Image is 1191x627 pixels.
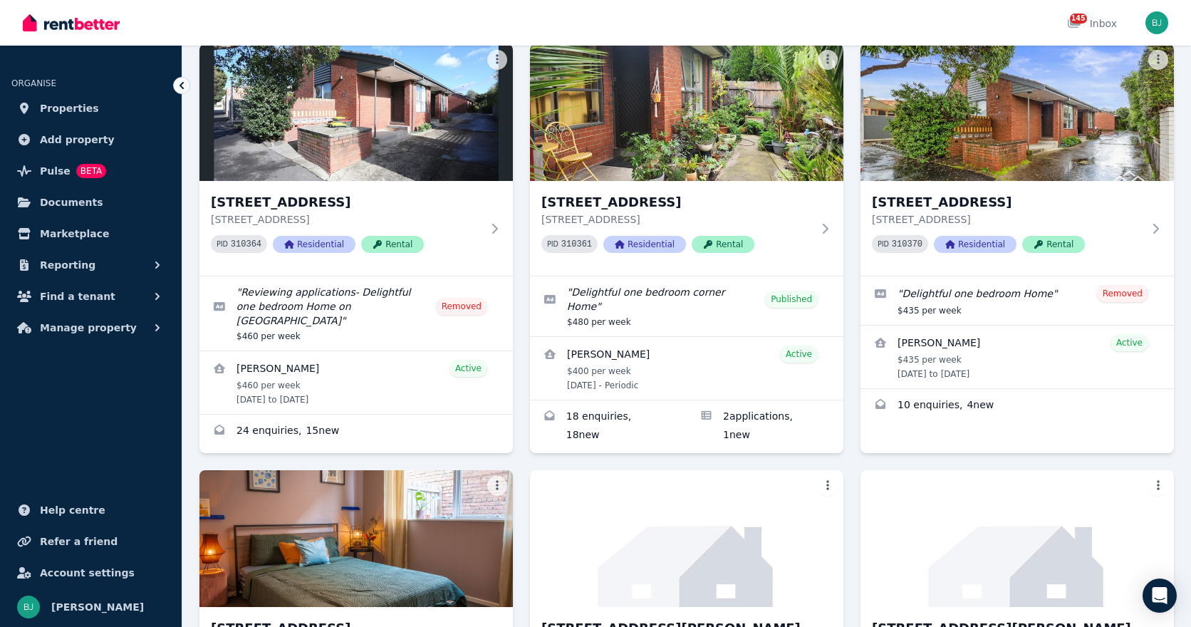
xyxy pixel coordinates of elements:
[487,50,507,70] button: More options
[199,351,513,414] a: View details for Tamika Anderson
[40,502,105,519] span: Help centre
[40,533,118,550] span: Refer a friend
[23,12,120,33] img: RentBetter
[1067,16,1117,31] div: Inbox
[199,470,513,607] img: 1/282 Langridge Street, Abbotsford
[231,239,261,249] code: 310364
[692,236,754,253] span: Rental
[1145,11,1168,34] img: Bom Jin
[818,50,838,70] button: More options
[11,313,170,342] button: Manage property
[211,212,482,227] p: [STREET_ADDRESS]
[199,44,513,181] img: unit 5/1 Larnoo Avenue, Brunswick West
[11,219,170,248] a: Marketplace
[860,326,1174,388] a: View details for Pranav Roy
[40,319,137,336] span: Manage property
[11,125,170,154] a: Add property
[860,44,1174,181] img: unit 2/1 Larnoo Avenue, Brunswick West
[11,496,170,524] a: Help centre
[217,240,228,248] small: PID
[1143,579,1177,613] div: Open Intercom Messenger
[1148,476,1168,496] button: More options
[892,239,922,249] code: 310370
[11,559,170,587] a: Account settings
[530,276,843,336] a: Edit listing: Delightful one bedroom corner Home
[561,239,592,249] code: 310361
[1070,14,1087,24] span: 145
[11,94,170,123] a: Properties
[687,400,843,453] a: Applications for unit 6/1 Larnoo Avenue, Brunswick West
[11,188,170,217] a: Documents
[40,564,135,581] span: Account settings
[11,78,56,88] span: ORGANISE
[530,400,687,453] a: Enquiries for unit 6/1 Larnoo Avenue, Brunswick West
[1148,50,1168,70] button: More options
[199,415,513,449] a: Enquiries for unit 5/1 Larnoo Avenue, Brunswick West
[40,225,109,242] span: Marketplace
[860,276,1174,325] a: Edit listing: Delightful one bedroom Home
[530,470,843,607] img: 2/1 Fleming St, Brunswick West
[603,236,686,253] span: Residential
[872,192,1143,212] h3: [STREET_ADDRESS]
[860,470,1174,607] img: 3/1 Fleming St, Brunswick West
[818,476,838,496] button: More options
[51,598,144,616] span: [PERSON_NAME]
[530,337,843,400] a: View details for Keren Smith
[11,251,170,279] button: Reporting
[530,44,843,181] img: unit 6/1 Larnoo Avenue, Brunswick West
[541,192,812,212] h3: [STREET_ADDRESS]
[199,276,513,351] a: Edit listing: Reviewing applications- Delightful one bedroom Home on Larnoo Ave
[547,240,558,248] small: PID
[860,44,1174,276] a: unit 2/1 Larnoo Avenue, Brunswick West[STREET_ADDRESS][STREET_ADDRESS]PID 310370ResidentialRental
[199,44,513,276] a: unit 5/1 Larnoo Avenue, Brunswick West[STREET_ADDRESS][STREET_ADDRESS]PID 310364ResidentialRental
[40,162,71,180] span: Pulse
[361,236,424,253] span: Rental
[40,100,99,117] span: Properties
[1022,236,1085,253] span: Rental
[860,389,1174,423] a: Enquiries for unit 2/1 Larnoo Avenue, Brunswick West
[17,596,40,618] img: Bom Jin
[11,157,170,185] a: PulseBETA
[934,236,1016,253] span: Residential
[40,131,115,148] span: Add property
[11,282,170,311] button: Find a tenant
[273,236,355,253] span: Residential
[878,240,889,248] small: PID
[487,476,507,496] button: More options
[211,192,482,212] h3: [STREET_ADDRESS]
[76,164,106,178] span: BETA
[40,194,103,211] span: Documents
[40,256,95,274] span: Reporting
[11,527,170,556] a: Refer a friend
[530,44,843,276] a: unit 6/1 Larnoo Avenue, Brunswick West[STREET_ADDRESS][STREET_ADDRESS]PID 310361ResidentialRental
[40,288,115,305] span: Find a tenant
[541,212,812,227] p: [STREET_ADDRESS]
[872,212,1143,227] p: [STREET_ADDRESS]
